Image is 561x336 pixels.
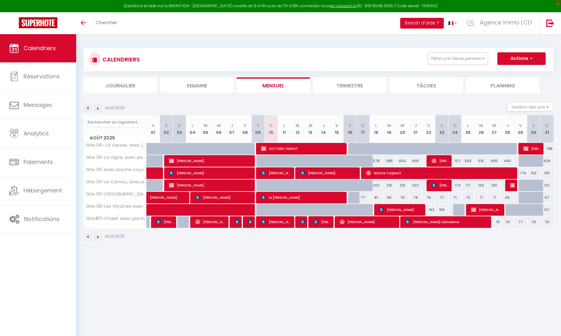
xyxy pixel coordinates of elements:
[396,180,409,191] div: 219
[300,167,357,179] span: [PERSON_NAME]
[330,115,343,143] th: 15
[448,180,462,191] div: 174
[265,115,278,143] th: 10
[283,123,285,129] abbr: L
[178,123,181,129] abbr: D
[383,180,396,191] div: 215
[409,155,422,167] div: 608
[519,123,522,129] abbr: V
[467,123,469,129] abbr: L
[492,123,496,129] abbr: M
[479,123,483,129] abbr: M
[409,115,422,143] th: 21
[322,123,325,129] abbr: J
[488,115,501,143] th: 27
[540,192,553,203] div: 57
[235,216,239,228] span: [PERSON_NAME]
[24,158,53,166] span: Paiements
[160,77,233,93] li: Semaine
[501,155,514,167] div: 490
[252,115,265,143] th: 09
[225,115,239,143] th: 07
[169,155,252,167] span: [PERSON_NAME]
[317,115,330,143] th: 14
[414,123,417,129] abbr: J
[462,12,540,34] a: ... Agence Immo LCD
[396,192,409,203] div: 79
[466,18,476,27] img: ...
[396,155,409,167] div: 604
[335,123,338,129] abbr: V
[261,143,344,155] span: VICTOIRE THENOT
[546,19,554,27] img: logout
[309,123,312,129] abbr: M
[105,105,125,111] p: Août 2025
[474,192,488,203] div: 71
[85,143,148,148] span: Gite 06- La Vaysse, avec [PERSON_NAME] & [PERSON_NAME] 25 pers
[379,204,423,216] span: [PERSON_NAME]
[296,123,299,129] abbr: M
[101,52,140,66] h3: CALENDRIERS
[422,115,435,143] th: 22
[540,180,553,191] div: 122
[488,216,501,228] div: 81
[87,117,143,128] input: Rechercher un logement...
[462,180,475,191] div: 171
[396,115,409,143] th: 20
[383,155,396,167] div: 585
[454,123,457,129] abbr: D
[466,77,539,93] li: Planning
[300,216,305,228] span: [PERSON_NAME]
[375,123,377,129] abbr: L
[474,115,488,143] th: 26
[169,167,252,179] span: [PERSON_NAME]
[514,216,527,228] div: 77
[147,115,160,143] th: 01
[24,101,52,109] span: Messages
[462,115,475,143] th: 25
[422,204,435,216] div: 163
[340,216,397,228] span: [PERSON_NAME]
[357,192,370,203] div: 77
[304,115,317,143] th: 13
[261,167,292,179] span: [PERSON_NAME]
[428,52,488,65] button: Filtrer par hébergement
[435,115,448,143] th: 23
[195,216,226,228] span: [PERSON_NAME]
[261,192,344,203] span: le [PERSON_NAME]
[160,115,173,143] th: 02
[150,188,193,200] span: [PERSON_NAME]
[501,192,514,203] div: 69
[387,123,391,129] abbr: M
[383,192,396,203] div: 80
[261,216,292,228] span: [PERSON_NAME]
[24,44,56,52] span: Calendriers
[370,115,383,143] th: 18
[501,216,514,228] div: 79
[432,179,449,191] span: [PERSON_NAME]
[448,192,462,203] div: 71
[366,167,515,179] span: Marine Turpault
[422,192,435,203] div: 79
[540,115,553,143] th: 31
[257,123,260,129] abbr: S
[405,216,489,228] span: [PERSON_NAME] Gandemer
[532,123,535,129] abbr: S
[186,115,199,143] th: 04
[204,123,207,129] abbr: M
[231,123,233,129] abbr: J
[435,192,448,203] div: 71
[212,115,225,143] th: 06
[527,167,540,179] div: 153
[383,115,396,143] th: 19
[239,115,252,143] th: 08
[244,123,246,129] abbr: V
[540,167,553,179] div: 135
[400,18,444,29] button: Besoin d'aide ?
[471,204,502,216] span: [PERSON_NAME]
[488,192,501,203] div: 71
[85,155,148,160] span: Gite 06-La Vigne, avec piscine & jacuzzi-16 pers
[291,115,304,143] th: 12
[435,204,448,216] div: 156
[331,3,357,8] a: en cliquant ici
